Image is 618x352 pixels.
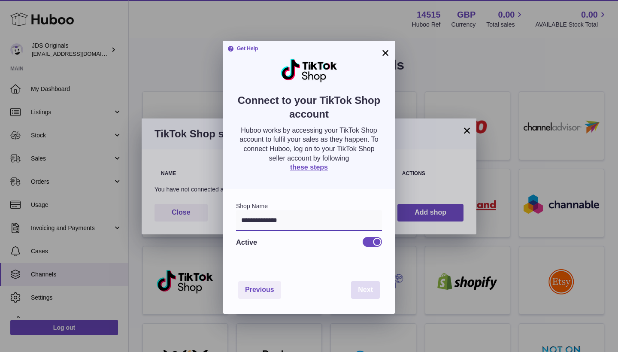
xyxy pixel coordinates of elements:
p: Huboo works by accessing your TikTok Shop account to fulfil your sales as they happen. To connect... [236,126,382,163]
button: Next [351,281,380,299]
strong: Get Help [227,45,258,52]
button: Previous [238,281,281,299]
img: TikTokShop Logo [280,58,338,83]
a: these steps [290,164,328,171]
h3: Active [236,237,257,247]
span: Previous [245,286,274,293]
span: Next [358,286,373,293]
button: × [380,48,391,58]
label: Shop Name [236,203,268,209]
h2: Connect to your TikTok Shop account [236,94,382,126]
